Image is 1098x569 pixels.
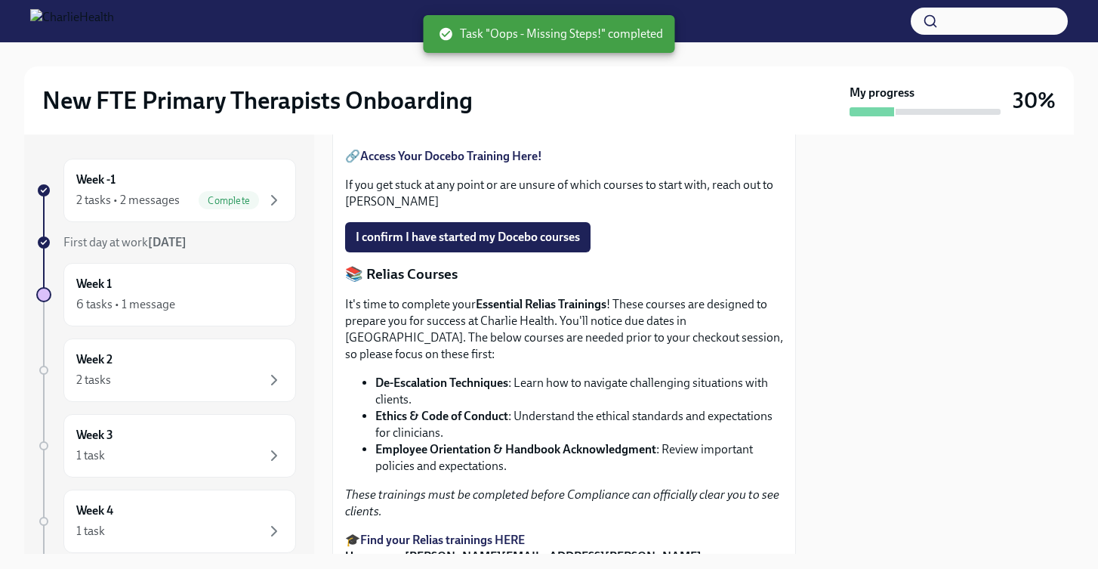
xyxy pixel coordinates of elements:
strong: De-Escalation Techniques [375,376,508,390]
h2: New FTE Primary Therapists Onboarding [42,85,473,116]
div: 1 task [76,447,105,464]
p: 🔗 [345,148,783,165]
h6: Week 1 [76,276,112,292]
div: 1 task [76,523,105,540]
div: 2 tasks [76,372,111,388]
a: Week -12 tasks • 2 messagesComplete [36,159,296,222]
a: Find your Relias trainings HERE [360,533,525,547]
h6: Week 3 [76,427,113,444]
strong: [DATE] [148,235,187,249]
li: : Understand the ethical standards and expectations for clinicians. [375,408,783,441]
a: First day at work[DATE] [36,234,296,251]
button: I confirm I have started my Docebo courses [345,222,591,252]
h6: Week 4 [76,503,113,519]
span: Task "Oops - Missing Steps!" completed [439,26,663,42]
a: Week 31 task [36,414,296,478]
p: It's time to complete your ! These courses are designed to prepare you for success at Charlie Hea... [345,296,783,363]
em: These trainings must be completed before Compliance can officially clear you to see clients. [345,487,779,518]
li: : Learn how to navigate challenging situations with clients. [375,375,783,408]
p: If you get stuck at any point or are unsure of which courses to start with, reach out to [PERSON_... [345,177,783,210]
p: 📚 Relias Courses [345,264,783,284]
h3: 30% [1013,87,1056,114]
strong: My progress [850,85,914,101]
strong: Ethics & Code of Conduct [375,409,508,423]
span: First day at work [63,235,187,249]
img: CharlieHealth [30,9,114,33]
span: I confirm I have started my Docebo courses [356,230,580,245]
h6: Week -1 [76,172,116,188]
a: Week 22 tasks [36,339,296,402]
a: Week 16 tasks • 1 message [36,263,296,326]
li: : Review important policies and expectations. [375,441,783,475]
a: Access Your Docebo Training Here! [360,149,542,163]
a: Week 41 task [36,490,296,553]
strong: Employee Orientation & Handbook Acknowledgment [375,442,656,456]
strong: Essential Relias Trainings [476,297,606,311]
span: Complete [199,195,259,206]
div: 6 tasks • 1 message [76,296,175,313]
div: 2 tasks • 2 messages [76,192,180,209]
h6: Week 2 [76,351,113,368]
